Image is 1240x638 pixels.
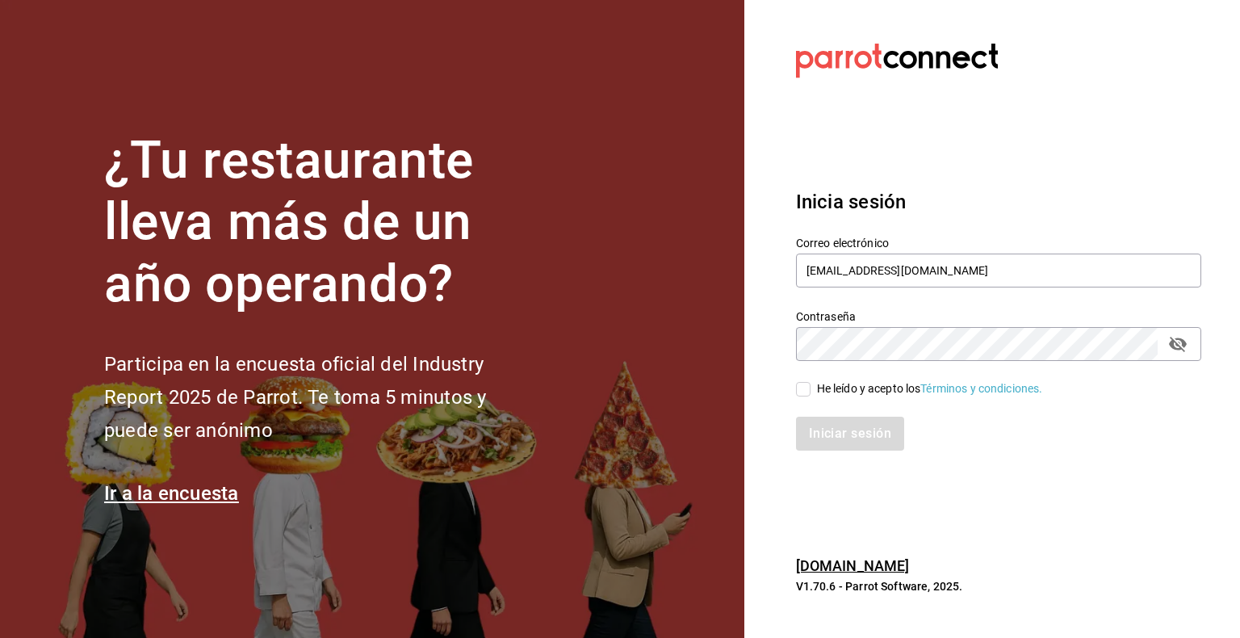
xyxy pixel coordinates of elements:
a: Términos y condiciones. [920,382,1042,395]
p: V1.70.6 - Parrot Software, 2025. [796,578,1201,594]
label: Correo electrónico [796,237,1201,248]
label: Contraseña [796,310,1201,321]
h3: Inicia sesión [796,187,1201,216]
a: Ir a la encuesta [104,482,239,505]
div: He leído y acepto los [817,380,1043,397]
h2: Participa en la encuesta oficial del Industry Report 2025 de Parrot. Te toma 5 minutos y puede se... [104,348,540,447]
input: Ingresa tu correo electrónico [796,254,1201,288]
a: [DOMAIN_NAME] [796,557,910,574]
button: passwordField [1164,330,1192,358]
h1: ¿Tu restaurante lleva más de un año operando? [104,130,540,316]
